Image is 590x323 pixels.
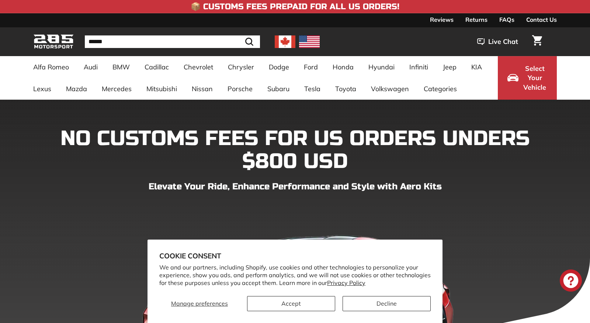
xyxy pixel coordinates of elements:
a: Porsche [220,78,260,100]
a: Audi [76,56,105,78]
a: Tesla [297,78,328,100]
h2: Cookie consent [159,251,431,260]
a: Subaru [260,78,297,100]
button: Select Your Vehicle [498,56,557,100]
a: Mitsubishi [139,78,184,100]
a: Chrysler [221,56,261,78]
button: Live Chat [468,32,528,51]
span: Select Your Vehicle [522,64,547,92]
a: Privacy Policy [327,279,365,286]
a: Cart [528,29,546,54]
a: Alfa Romeo [26,56,76,78]
a: Reviews [430,13,454,26]
a: Infiniti [402,56,435,78]
button: Manage preferences [159,296,240,311]
h1: NO CUSTOMS FEES FOR US ORDERS UNDERS $800 USD [33,127,557,173]
a: Ford [296,56,325,78]
button: Accept [247,296,335,311]
img: Logo_285_Motorsport_areodynamics_components [33,33,74,51]
a: FAQs [499,13,514,26]
a: Nissan [184,78,220,100]
a: Lexus [26,78,59,100]
a: BMW [105,56,137,78]
a: Chevrolet [176,56,221,78]
a: Cadillac [137,56,176,78]
a: KIA [464,56,489,78]
a: Hyundai [361,56,402,78]
a: Jeep [435,56,464,78]
a: Mercedes [94,78,139,100]
a: Mazda [59,78,94,100]
a: Categories [416,78,464,100]
a: Toyota [328,78,364,100]
a: Volkswagen [364,78,416,100]
p: Elevate Your Ride, Enhance Performance and Style with Aero Kits [33,180,557,193]
h4: 📦 Customs Fees Prepaid for All US Orders! [191,2,399,11]
span: Live Chat [488,37,518,47]
inbox-online-store-chat: Shopify online store chat [558,269,584,293]
input: Search [85,35,260,48]
a: Contact Us [526,13,557,26]
button: Decline [343,296,431,311]
a: Dodge [261,56,296,78]
p: We and our partners, including Shopify, use cookies and other technologies to personalize your ex... [159,264,431,286]
span: Manage preferences [171,300,228,307]
a: Honda [325,56,361,78]
a: Returns [465,13,487,26]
